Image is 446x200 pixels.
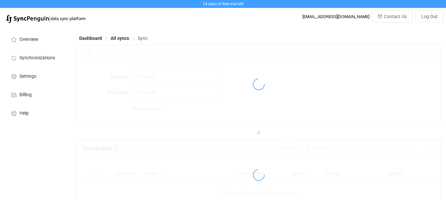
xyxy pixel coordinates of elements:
[372,11,412,22] button: Contact Us
[19,37,38,42] span: Overview
[421,14,438,19] span: Log Out
[51,16,86,21] span: data sync platform
[302,14,369,19] div: [EMAIL_ADDRESS][DOMAIN_NAME]
[3,48,69,67] a: Synchronizations
[19,92,32,98] span: Billing
[203,2,244,6] span: 14 days of free trial left
[19,55,55,61] span: Synchronizations
[3,30,69,48] a: Overview
[3,67,69,85] a: Settings
[19,74,36,79] span: Settings
[49,14,51,23] span: |
[79,36,102,41] span: Dashboard
[3,85,69,103] a: Billing
[138,36,148,41] span: Sync
[79,36,148,41] div: Breadcrumb
[6,14,86,23] a: |data sync platform
[3,103,69,122] a: Help
[416,11,443,22] button: Log Out
[19,111,29,116] span: Help
[384,14,407,19] span: Contact Us
[6,15,49,23] img: syncpenguin.svg
[111,36,129,41] span: All syncs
